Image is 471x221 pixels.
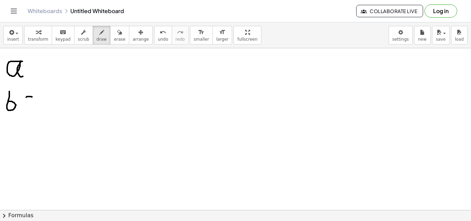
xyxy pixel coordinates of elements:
[451,26,468,44] button: load
[418,37,427,42] span: new
[190,26,213,44] button: format_sizesmaller
[356,5,423,17] button: Collaborate Live
[56,37,71,42] span: keypad
[8,6,19,17] button: Toggle navigation
[133,37,149,42] span: arrange
[7,37,19,42] span: insert
[172,26,189,44] button: redoredo
[436,37,445,42] span: save
[414,26,431,44] button: new
[154,26,172,44] button: undoundo
[114,37,125,42] span: erase
[237,37,257,42] span: fullscreen
[93,26,111,44] button: draw
[74,26,93,44] button: scrub
[424,4,457,18] button: Log in
[216,37,228,42] span: larger
[455,37,464,42] span: load
[3,26,23,44] button: insert
[78,37,89,42] span: scrub
[233,26,261,44] button: fullscreen
[212,26,232,44] button: format_sizelarger
[28,8,62,14] a: Whiteboards
[52,26,74,44] button: keyboardkeypad
[432,26,450,44] button: save
[60,28,66,37] i: keyboard
[97,37,107,42] span: draw
[392,37,409,42] span: settings
[362,8,417,14] span: Collaborate Live
[28,37,48,42] span: transform
[129,26,153,44] button: arrange
[194,37,209,42] span: smaller
[177,28,183,37] i: redo
[219,28,226,37] i: format_size
[198,28,204,37] i: format_size
[160,28,166,37] i: undo
[24,26,52,44] button: transform
[176,37,185,42] span: redo
[158,37,168,42] span: undo
[389,26,413,44] button: settings
[110,26,129,44] button: erase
